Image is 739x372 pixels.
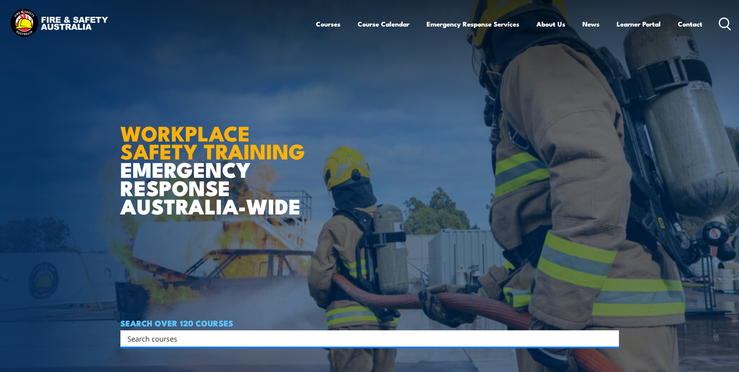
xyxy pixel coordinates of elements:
h4: SEARCH OVER 120 COURSES [120,319,619,327]
strong: WORKPLACE SAFETY TRAINING [120,116,305,167]
a: Emergency Response Services [427,14,519,34]
a: Learner Portal [617,14,661,34]
a: Course Calendar [358,14,409,34]
a: About Us [536,14,565,34]
form: Search form [129,333,603,344]
a: News [582,14,600,34]
input: Search input [127,333,602,344]
a: Courses [316,14,340,34]
button: Search magnifier button [605,333,616,344]
h1: EMERGENCY RESPONSE AUSTRALIA-WIDE [120,104,311,215]
a: Contact [678,14,702,34]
